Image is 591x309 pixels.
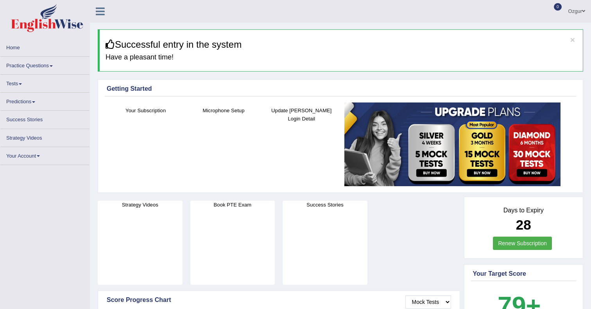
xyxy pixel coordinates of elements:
[344,102,561,186] img: small5.jpg
[516,217,531,232] b: 28
[0,39,90,54] a: Home
[570,36,575,44] button: ×
[0,75,90,90] a: Tests
[106,54,577,61] h4: Have a pleasant time!
[188,106,258,115] h4: Microphone Setup
[473,207,575,214] h4: Days to Expiry
[0,111,90,126] a: Success Stories
[0,129,90,144] a: Strategy Videos
[190,201,275,209] h4: Book PTE Exam
[0,93,90,108] a: Predictions
[283,201,367,209] h4: Success Stories
[106,40,577,50] h3: Successful entry in the system
[98,201,183,209] h4: Strategy Videos
[111,106,181,115] h4: Your Subscription
[107,84,574,93] div: Getting Started
[0,57,90,72] a: Practice Questions
[493,237,552,250] a: Renew Subscription
[0,147,90,162] a: Your Account
[554,3,562,11] span: 0
[107,295,451,305] div: Score Progress Chart
[267,106,337,123] h4: Update [PERSON_NAME] Login Detail
[473,269,575,278] div: Your Target Score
